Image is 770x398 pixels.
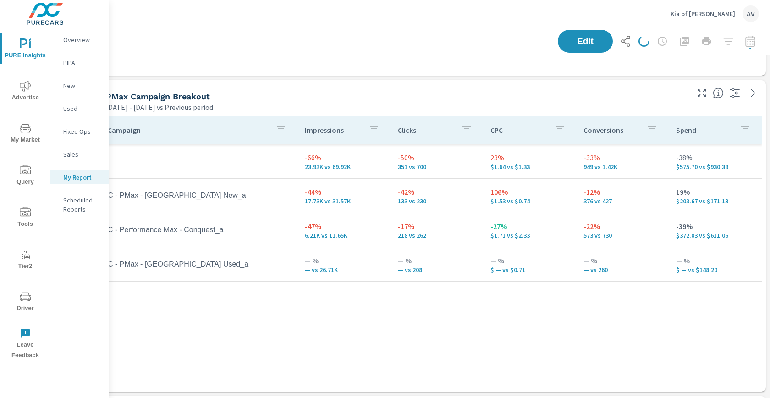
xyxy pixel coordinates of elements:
div: Used [50,102,109,115]
p: Fixed Ops [63,127,101,136]
p: -47% [305,221,383,232]
button: Make Fullscreen [694,86,709,100]
p: -38% [676,152,754,163]
td: C - PMax - [GEOGRAPHIC_DATA] New_a [100,184,297,207]
h5: PMax Campaign Breakout [106,92,210,101]
p: $ — vs $148.20 [676,266,754,273]
div: nav menu [0,27,50,365]
span: Tier2 [3,249,47,272]
div: Overview [50,33,109,47]
span: Driver [3,291,47,314]
p: $203.67 vs $171.13 [676,197,754,205]
p: Spend [676,125,732,135]
p: Campaign [108,125,268,135]
p: — % [583,255,662,266]
p: 23,930 vs 69,921 [305,163,383,170]
span: PURE Insights [3,38,47,61]
p: — % [676,255,754,266]
span: Tools [3,207,47,229]
p: Sales [63,150,101,159]
p: 133 vs 230 [398,197,476,205]
p: -12% [583,186,662,197]
p: — % [305,255,383,266]
p: $575.70 vs $930.39 [676,163,754,170]
p: — % [490,255,569,266]
p: Clicks [398,125,454,135]
td: C - PMax - [GEOGRAPHIC_DATA] Used_a [100,253,297,276]
p: -27% [490,221,569,232]
p: 19% [676,186,754,197]
p: -33% [583,152,662,163]
div: New [50,79,109,93]
p: — % [398,255,476,266]
p: $1.71 vs $2.33 [490,232,569,239]
a: See more details in report [746,86,760,100]
div: My Report [50,170,109,184]
span: Advertise [3,81,47,103]
span: Edit [567,37,604,45]
td: C - Performance Max - Conquest_a [100,218,297,241]
p: — vs 26,706 [305,266,383,273]
p: -22% [583,221,662,232]
p: $1.64 vs $1.33 [490,163,569,170]
span: Query [3,165,47,187]
p: — vs 208 [398,266,476,273]
p: Conversions [583,125,640,135]
p: $372.03 vs $611.06 [676,232,754,239]
span: Leave Feedback [3,328,47,361]
div: Scheduled Reports [50,193,109,216]
p: Overview [63,35,101,44]
div: Sales [50,147,109,161]
p: 106% [490,186,569,197]
p: -44% [305,186,383,197]
p: PIPA [63,58,101,67]
p: $ — vs $0.71 [490,266,569,273]
p: [DATE] - [DATE] vs Previous period [106,102,213,113]
p: 351 vs 700 [398,163,476,170]
p: Scheduled Reports [63,196,101,214]
p: — vs 260 [583,266,662,273]
p: CPC [490,125,547,135]
p: 376 vs 427 [583,197,662,205]
p: 23% [490,152,569,163]
p: Kia of [PERSON_NAME] [671,10,735,18]
p: New [63,81,101,90]
div: Fixed Ops [50,125,109,138]
p: Used [63,104,101,113]
p: 6,205 vs 11,647 [305,232,383,239]
p: -39% [676,221,754,232]
p: -50% [398,152,476,163]
p: 949 vs 1.42K [583,163,662,170]
p: -66% [305,152,383,163]
p: $1.53 vs $0.74 [490,197,569,205]
p: -17% [398,221,476,232]
p: -42% [398,186,476,197]
span: My Market [3,123,47,145]
p: 573 vs 730 [583,232,662,239]
button: Edit [558,30,613,53]
p: 218 vs 262 [398,232,476,239]
p: Impressions [305,125,361,135]
div: PIPA [50,56,109,70]
div: AV [742,5,759,22]
span: This is a summary of PMAX performance results by campaign. Each column can be sorted. [713,87,724,98]
p: My Report [63,173,101,182]
button: Share Report [616,32,635,50]
p: 17,725 vs 31,568 [305,197,383,205]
